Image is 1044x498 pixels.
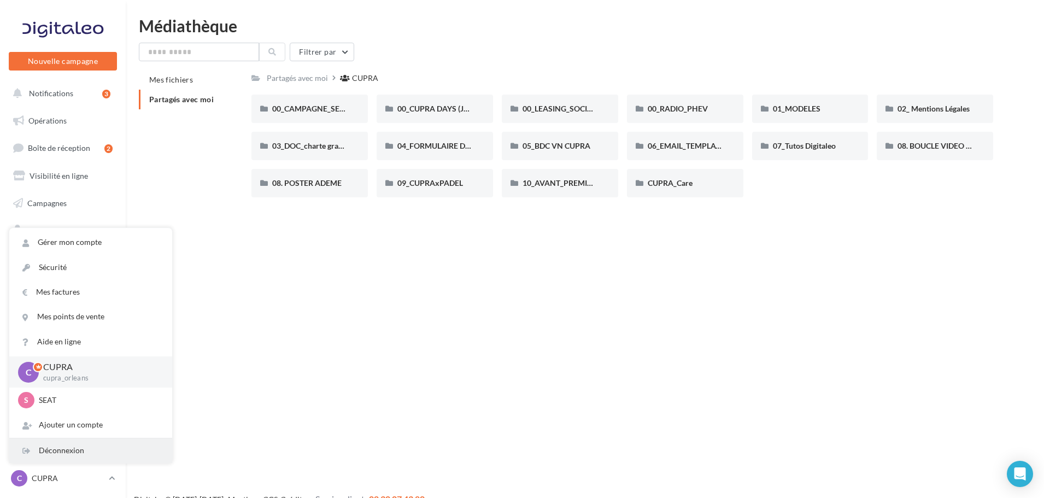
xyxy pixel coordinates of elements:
span: C [17,473,22,484]
span: 10_AVANT_PREMIÈRES_CUPRA (VENTES PRIVEES) [523,178,701,188]
a: Gérer mon compte [9,230,172,255]
span: 05_BDC VN CUPRA [523,141,590,150]
span: CUPRA_Care [648,178,693,188]
a: Mes points de vente [9,304,172,329]
span: Partagés avec moi [149,95,214,104]
p: CUPRA [32,473,104,484]
a: Campagnes DataOnDemand [7,337,119,369]
div: Ajouter un compte [9,413,172,437]
div: 2 [104,144,113,153]
span: Opérations [28,116,67,125]
span: C [26,366,32,378]
span: 02_ Mentions Légales [898,104,970,113]
div: 3 [102,90,110,98]
a: Contacts [7,219,119,242]
a: Campagnes [7,192,119,215]
a: Boîte de réception2 [7,136,119,160]
span: 06_EMAIL_TEMPLATE HTML CUPRA [648,141,775,150]
div: Médiathèque [139,17,1031,34]
span: S [24,395,28,406]
span: Campagnes [27,198,67,207]
a: Sécurité [9,255,172,280]
div: CUPRA [352,73,378,84]
span: 08. POSTER ADEME [272,178,342,188]
span: Mes fichiers [149,75,193,84]
span: 04_FORMULAIRE DES DEMANDES CRÉATIVES [397,141,560,150]
p: CUPRA [43,361,155,373]
span: Notifications [29,89,73,98]
button: Filtrer par [290,43,354,61]
p: cupra_orleans [43,373,155,383]
span: 07_Tutos Digitaleo [773,141,836,150]
span: 08. BOUCLE VIDEO ECRAN SHOWROOM [898,141,1042,150]
button: Notifications 3 [7,82,115,105]
div: Partagés avec moi [267,73,328,84]
span: 03_DOC_charte graphique et GUIDELINES [272,141,415,150]
div: Open Intercom Messenger [1007,461,1033,487]
a: Opérations [7,109,119,132]
a: Médiathèque [7,246,119,269]
p: SEAT [39,395,159,406]
a: Aide en ligne [9,330,172,354]
span: 00_CAMPAGNE_SEPTEMBRE [272,104,374,113]
a: C CUPRA [9,468,117,489]
div: Déconnexion [9,438,172,463]
span: Boîte de réception [28,143,90,153]
a: PLV et print personnalisable [7,300,119,332]
span: 00_LEASING_SOCIAL_ÉLECTRIQUE [523,104,644,113]
button: Nouvelle campagne [9,52,117,71]
a: Visibilité en ligne [7,165,119,188]
span: Contacts [27,225,58,235]
span: 00_CUPRA DAYS (JPO) [397,104,477,113]
span: 01_MODELES [773,104,820,113]
span: 00_RADIO_PHEV [648,104,708,113]
a: Calendrier [7,273,119,296]
span: Visibilité en ligne [30,171,88,180]
span: 09_CUPRAxPADEL [397,178,463,188]
a: Mes factures [9,280,172,304]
